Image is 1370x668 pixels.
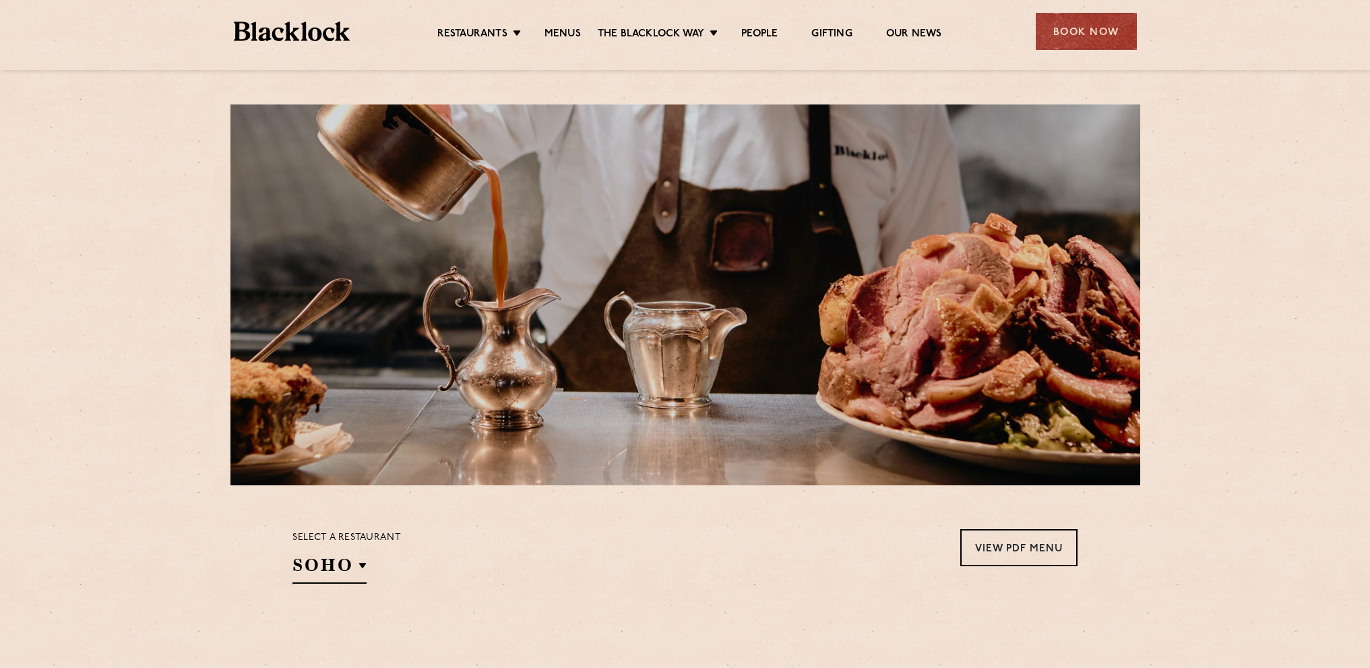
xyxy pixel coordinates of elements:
[886,28,942,42] a: Our News
[292,529,401,547] p: Select a restaurant
[960,529,1078,566] a: View PDF Menu
[437,28,507,42] a: Restaurants
[598,28,704,42] a: The Blacklock Way
[811,28,852,42] a: Gifting
[741,28,778,42] a: People
[1036,13,1137,50] div: Book Now
[292,553,367,584] h2: SOHO
[234,22,350,41] img: BL_Textured_Logo-footer-cropped.svg
[544,28,581,42] a: Menus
